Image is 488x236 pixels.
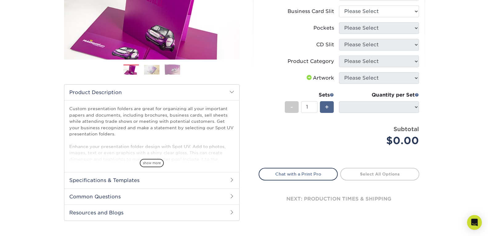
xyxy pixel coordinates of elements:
div: CD Slit [316,41,334,48]
span: show more [140,159,164,167]
img: Presentation Folders 03 [165,64,180,75]
h2: Product Description [64,85,239,100]
div: Pockets [313,24,334,32]
h2: Resources and Blogs [64,205,239,221]
a: Chat with a Print Pro [259,168,338,180]
strong: Subtotal [393,126,419,132]
h2: Specifications & Templates [64,172,239,188]
a: Select All Options [340,168,419,180]
div: Open Intercom Messenger [467,215,482,230]
p: Custom presentation folders are great for organizing all your important papers and documents, inc... [69,106,234,200]
div: next: production times & shipping [259,180,419,217]
span: - [290,102,293,112]
h2: Common Questions [64,188,239,205]
div: Product Category [288,58,334,65]
span: + [325,102,329,112]
img: Presentation Folders 01 [123,65,139,76]
div: Quantity per Set [339,91,419,99]
div: Artwork [305,74,334,82]
div: Sets [285,91,334,99]
img: Presentation Folders 02 [144,65,159,74]
div: Business Card Slit [288,8,334,15]
div: $0.00 [344,133,419,148]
